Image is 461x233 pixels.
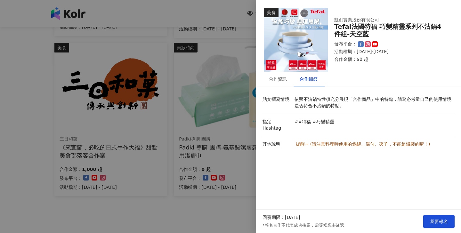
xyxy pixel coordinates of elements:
div: 合作資訊 [269,76,287,83]
span: 注意料理時使用的鍋鏟、湯勺、夾子，不能是鐵製的唷！) [316,141,430,147]
span: 我要報名 [430,219,448,224]
p: 發布平台： [334,41,357,47]
p: 貼文撰寫情境 [263,96,291,103]
div: 美食 [264,8,279,17]
p: ##特福 #巧變精靈 [295,119,334,125]
p: 活動檔期：[DATE]-[DATE] [334,49,447,55]
img: Tefal法國特福 巧變精靈系列不沾鍋4件組 開團 [264,8,328,72]
p: 指定 Hashtag [263,119,291,131]
div: Tefal法國特福 巧變精靈系列不沾鍋4件組-天空藍 [334,23,447,38]
p: 依照不沾鍋特性須充分展現「合作商品」中的特點，請務必考量自己的使用情境是否符合不沾鍋的特點。 [295,96,451,109]
p: *報名合作不代表成功接案，需等候業主確認 [263,222,344,228]
div: 凱創實業股份有限公司 [334,17,437,23]
p: 合作金額： $0 起 [334,56,447,63]
div: 合作細節 [300,76,318,83]
p: 其他說明 [263,141,291,148]
button: 我要報名 [423,215,455,228]
span: ~ (請 [305,141,316,147]
p: 回覆期限：[DATE] [263,214,300,221]
span: 提醒 [296,141,305,147]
